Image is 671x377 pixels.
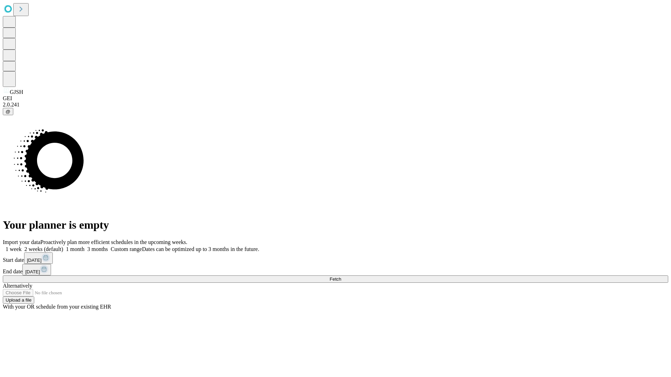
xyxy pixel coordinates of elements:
span: 3 months [87,246,108,252]
button: [DATE] [24,252,53,264]
button: Fetch [3,275,668,283]
span: Alternatively [3,283,32,289]
span: 1 month [66,246,85,252]
button: [DATE] [22,264,51,275]
div: End date [3,264,668,275]
div: 2.0.241 [3,102,668,108]
span: Dates can be optimized up to 3 months in the future. [142,246,259,252]
span: [DATE] [27,258,42,263]
span: Proactively plan more efficient schedules in the upcoming weeks. [41,239,187,245]
span: [DATE] [25,269,40,274]
button: @ [3,108,13,115]
span: @ [6,109,10,114]
span: With your OR schedule from your existing EHR [3,304,111,310]
span: 1 week [6,246,22,252]
span: Import your data [3,239,41,245]
span: Fetch [330,276,341,282]
h1: Your planner is empty [3,219,668,231]
div: GEI [3,95,668,102]
button: Upload a file [3,296,34,304]
span: Custom range [111,246,142,252]
div: Start date [3,252,668,264]
span: 2 weeks (default) [24,246,63,252]
span: GJSH [10,89,23,95]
